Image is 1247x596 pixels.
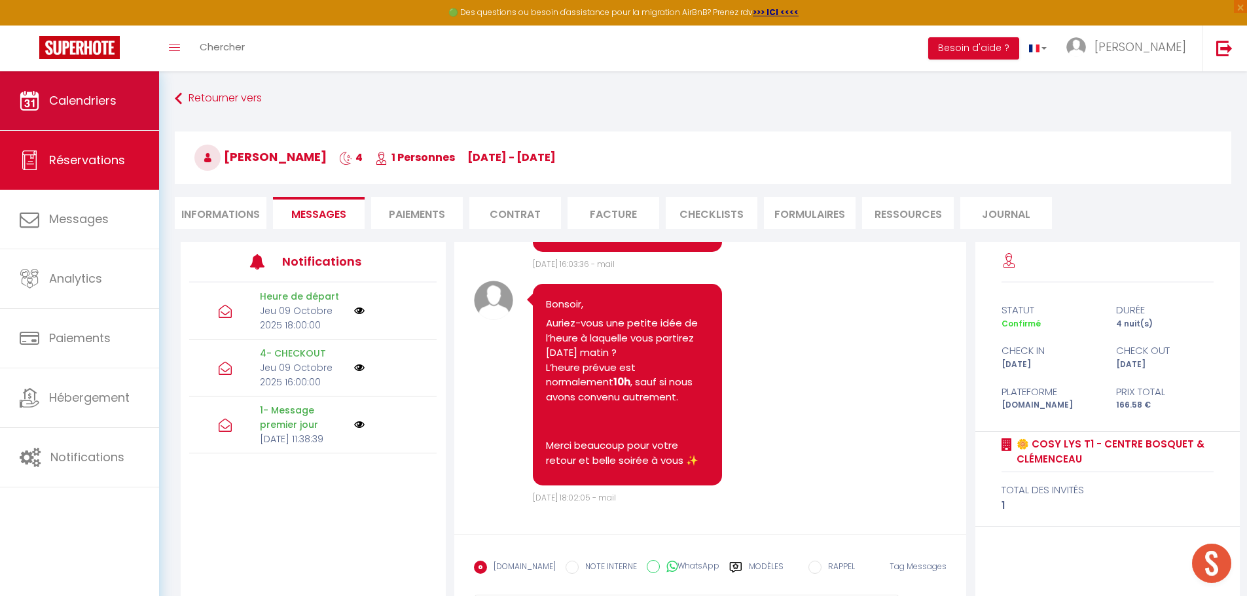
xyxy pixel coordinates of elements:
p: [DATE] 11:38:39 [260,432,346,446]
span: [PERSON_NAME] [1094,39,1186,55]
div: total des invités [1002,482,1214,498]
label: WhatsApp [660,560,719,574]
a: ... [PERSON_NAME] [1057,26,1202,71]
p: 1- Message premier jour [260,403,346,432]
span: 4 [339,150,363,165]
p: 4- CHECKOUT [260,346,346,360]
div: check in [993,343,1108,359]
a: >>> ICI <<<< [753,7,799,18]
p: Auriez-vous une petite idée de l’heure à laquelle vous partirez [DATE] matin ? L’heure prévue est... [546,316,709,404]
li: Paiements [371,197,463,229]
div: statut [993,302,1108,318]
div: 1 [1002,498,1214,514]
span: Notifications [50,449,124,465]
div: [DATE] [993,359,1108,371]
span: Tag Messages [890,561,947,572]
span: 1 Personnes [375,150,455,165]
li: FORMULAIRES [764,197,856,229]
img: NO IMAGE [354,362,365,373]
li: Journal [960,197,1052,229]
li: Ressources [862,197,954,229]
span: Hébergement [49,389,130,406]
img: NO IMAGE [354,306,365,316]
div: check out [1108,343,1222,359]
label: RAPPEL [822,561,855,575]
div: 166.58 € [1108,399,1222,412]
div: [DATE] [1108,359,1222,371]
span: Messages [291,207,346,222]
p: Jeu 09 Octobre 2025 18:00:00 [260,304,346,332]
img: NO IMAGE [354,419,365,430]
li: CHECKLISTS [666,197,757,229]
strong: 10h [613,375,630,389]
img: avatar.png [474,281,513,320]
a: Retourner vers [175,87,1231,111]
span: Réservations [49,152,125,168]
p: Bonsoir, [546,297,709,312]
span: [DATE] 16:03:36 - mail [533,258,615,270]
span: Chercher [200,40,245,54]
div: [DOMAIN_NAME] [993,399,1108,412]
p: Merci beaucoup pour votre retour et belle soirée à vous ✨ [546,438,709,468]
div: Prix total [1108,384,1222,400]
img: logout [1216,40,1233,56]
span: Confirmé [1002,318,1041,329]
li: Facture [568,197,659,229]
a: 🌼 Cosy Lys T1 - Centre Bosquet & Clémenceau [1012,436,1214,467]
span: Paiements [49,330,111,346]
label: Modèles [749,561,784,584]
h3: Notifications [282,247,386,276]
span: [DATE] - [DATE] [467,150,556,165]
p: Heure de départ [260,289,346,304]
label: NOTE INTERNE [579,561,637,575]
label: [DOMAIN_NAME] [487,561,556,575]
span: Calendriers [49,92,117,109]
img: Super Booking [39,36,120,59]
div: durée [1108,302,1222,318]
span: Messages [49,211,109,227]
button: Besoin d'aide ? [928,37,1019,60]
span: Analytics [49,270,102,287]
span: [DATE] 18:02:05 - mail [533,492,616,503]
p: Jeu 09 Octobre 2025 16:00:00 [260,360,346,389]
div: Ouvrir le chat [1192,544,1231,583]
a: Chercher [190,26,255,71]
div: Plateforme [993,384,1108,400]
li: Informations [175,197,266,229]
li: Contrat [469,197,561,229]
img: ... [1066,37,1086,57]
div: 4 nuit(s) [1108,318,1222,330]
span: [PERSON_NAME] [194,149,327,165]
